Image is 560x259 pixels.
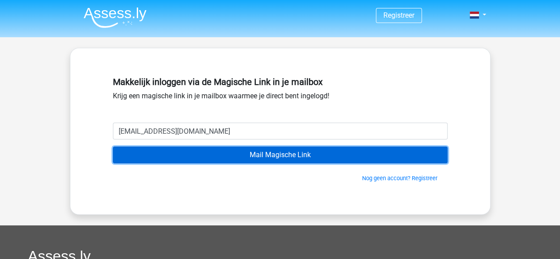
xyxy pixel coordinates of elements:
[84,7,147,28] img: Assessly
[362,175,437,182] a: Nog geen account? Registreer
[113,77,448,87] h5: Makkelijk inloggen via de Magische Link in je mailbox
[383,11,414,19] a: Registreer
[113,147,448,163] input: Mail Magische Link
[113,73,448,123] div: Krijg een magische link in je mailbox waarmee je direct bent ingelogd!
[113,123,448,139] input: Email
